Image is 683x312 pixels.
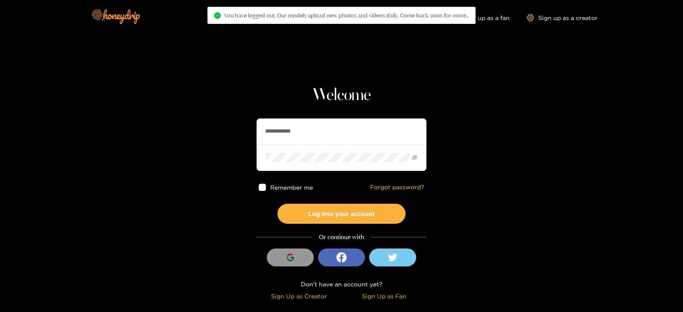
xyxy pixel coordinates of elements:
div: Sign Up as Creator [259,291,339,301]
span: check-circle [214,12,221,19]
a: Forgot password? [370,184,424,191]
span: eye-invisible [412,155,417,160]
div: Sign Up as Fan [344,291,424,301]
div: Don't have an account yet? [257,279,426,289]
h1: Welcome [257,85,426,106]
div: Or continue with [257,232,426,242]
span: You have logged out. Our models upload new photos and videos daily. Come back soon for more.. [224,12,469,19]
a: Sign up as a fan [451,14,510,21]
button: Log into your account [277,204,406,224]
span: Remember me [270,184,313,191]
a: Sign up as a creator [527,14,598,21]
